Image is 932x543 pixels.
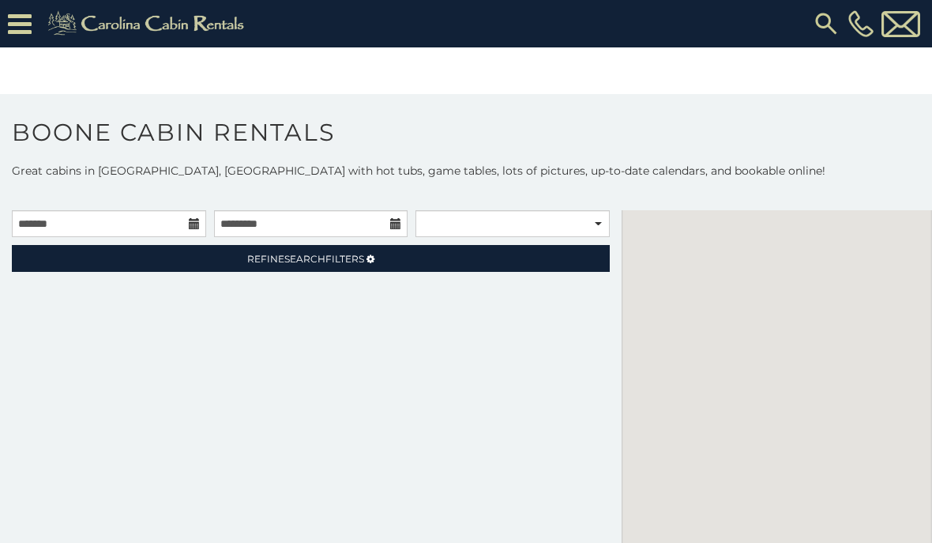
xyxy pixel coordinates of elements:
img: Khaki-logo.png [39,8,257,40]
a: RefineSearchFilters [12,245,610,272]
span: Search [284,253,325,265]
img: search-regular.svg [812,9,840,38]
a: [PHONE_NUMBER] [844,10,878,37]
span: Refine Filters [247,253,364,265]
